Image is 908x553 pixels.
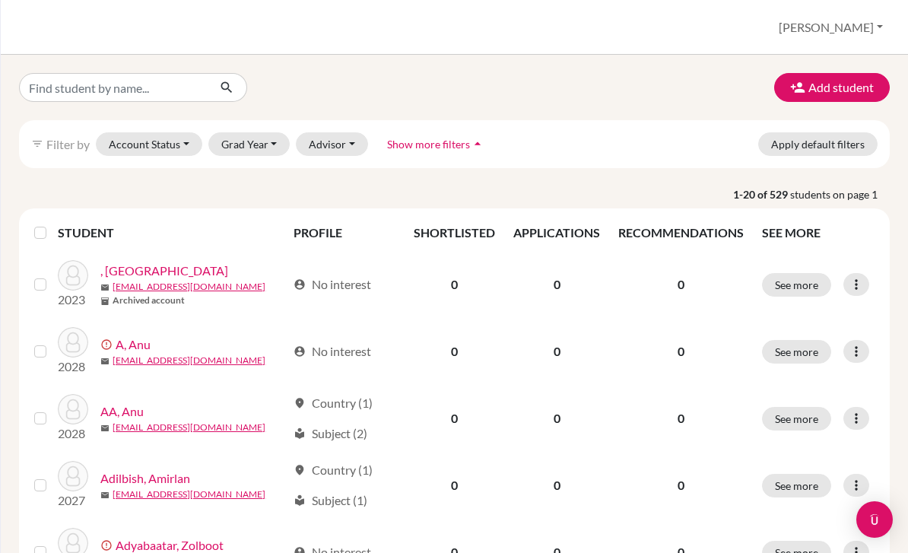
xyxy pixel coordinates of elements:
[387,138,470,151] span: Show more filters
[100,338,116,351] span: error_outline
[774,73,890,102] button: Add student
[96,132,202,156] button: Account Status
[19,73,208,102] input: Find student by name...
[113,421,265,434] a: [EMAIL_ADDRESS][DOMAIN_NAME]
[374,132,498,156] button: Show more filtersarrow_drop_up
[405,385,504,452] td: 0
[753,215,884,251] th: SEE MORE
[772,13,890,42] button: [PERSON_NAME]
[405,318,504,385] td: 0
[405,452,504,519] td: 0
[284,215,405,251] th: PROFILE
[609,215,753,251] th: RECOMMENDATIONS
[405,215,504,251] th: SHORTLISTED
[58,327,88,358] img: A, Anu
[618,476,744,494] p: 0
[58,424,88,443] p: 2028
[113,280,265,294] a: [EMAIL_ADDRESS][DOMAIN_NAME]
[504,318,609,385] td: 0
[100,297,110,306] span: inventory_2
[113,488,265,501] a: [EMAIL_ADDRESS][DOMAIN_NAME]
[100,402,144,421] a: AA, Anu
[856,501,893,538] div: Open Intercom Messenger
[100,539,116,551] span: error_outline
[618,342,744,361] p: 0
[790,186,890,202] span: students on page 1
[294,397,306,409] span: location_on
[296,132,368,156] button: Advisor
[294,278,306,291] span: account_circle
[504,251,609,318] td: 0
[294,345,306,358] span: account_circle
[58,215,284,251] th: STUDENT
[58,461,88,491] img: Adilbish, Amirlan
[100,262,228,280] a: , [GEOGRAPHIC_DATA]
[100,357,110,366] span: mail
[58,291,88,309] p: 2023
[100,283,110,292] span: mail
[100,424,110,433] span: mail
[113,294,185,307] b: Archived account
[113,354,265,367] a: [EMAIL_ADDRESS][DOMAIN_NAME]
[294,427,306,440] span: local_library
[58,394,88,424] img: AA, Anu
[294,424,367,443] div: Subject (2)
[618,409,744,427] p: 0
[208,132,290,156] button: Grad Year
[762,273,831,297] button: See more
[470,136,485,151] i: arrow_drop_up
[762,340,831,364] button: See more
[504,385,609,452] td: 0
[762,407,831,431] button: See more
[504,452,609,519] td: 0
[46,137,90,151] span: Filter by
[58,358,88,376] p: 2028
[294,275,371,294] div: No interest
[100,469,190,488] a: Adilbish, Amirlan
[405,251,504,318] td: 0
[58,260,88,291] img: , Margad
[294,394,373,412] div: Country (1)
[762,474,831,497] button: See more
[733,186,790,202] strong: 1-20 of 529
[294,461,373,479] div: Country (1)
[294,491,367,510] div: Subject (1)
[100,491,110,500] span: mail
[758,132,878,156] button: Apply default filters
[294,494,306,507] span: local_library
[294,342,371,361] div: No interest
[31,138,43,150] i: filter_list
[58,491,88,510] p: 2027
[504,215,609,251] th: APPLICATIONS
[116,335,151,354] a: A, Anu
[294,464,306,476] span: location_on
[618,275,744,294] p: 0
